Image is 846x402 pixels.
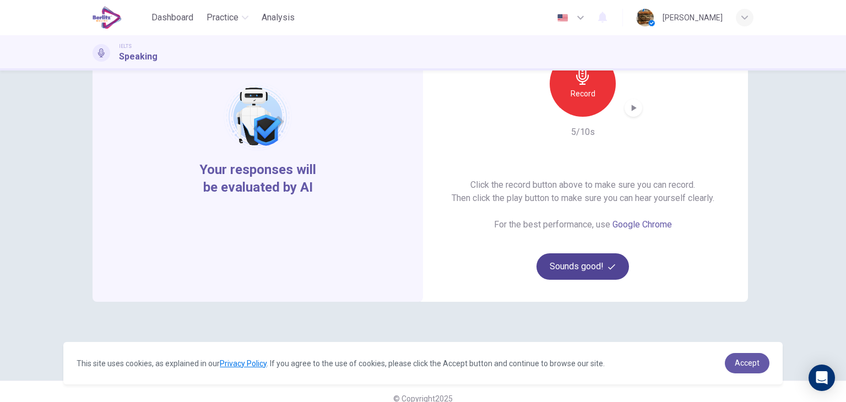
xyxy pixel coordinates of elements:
span: Practice [207,11,238,24]
span: This site uses cookies, as explained in our . If you agree to the use of cookies, please click th... [77,359,605,368]
button: Analysis [257,8,299,28]
a: Google Chrome [612,219,672,230]
img: en [556,14,570,22]
img: EduSynch logo [93,7,122,29]
button: Record [550,51,616,117]
button: Practice [202,8,253,28]
span: IELTS [119,42,132,50]
h6: Click the record button above to make sure you can record. Then click the play button to make sur... [452,178,714,205]
button: Dashboard [147,8,198,28]
span: Accept [735,358,760,367]
h6: 5/10s [571,126,595,139]
span: Dashboard [151,11,193,24]
h1: Speaking [119,50,158,63]
div: Open Intercom Messenger [809,365,835,391]
img: robot icon [223,82,292,151]
a: Privacy Policy [220,359,267,368]
div: [PERSON_NAME] [663,11,723,24]
div: cookieconsent [63,342,783,384]
a: dismiss cookie message [725,353,769,373]
button: Sounds good! [536,253,629,280]
h6: Record [571,87,595,100]
h6: For the best performance, use [494,218,672,231]
a: EduSynch logo [93,7,147,29]
span: Your responses will be evaluated by AI [191,161,325,196]
span: Analysis [262,11,295,24]
img: Profile picture [636,9,654,26]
